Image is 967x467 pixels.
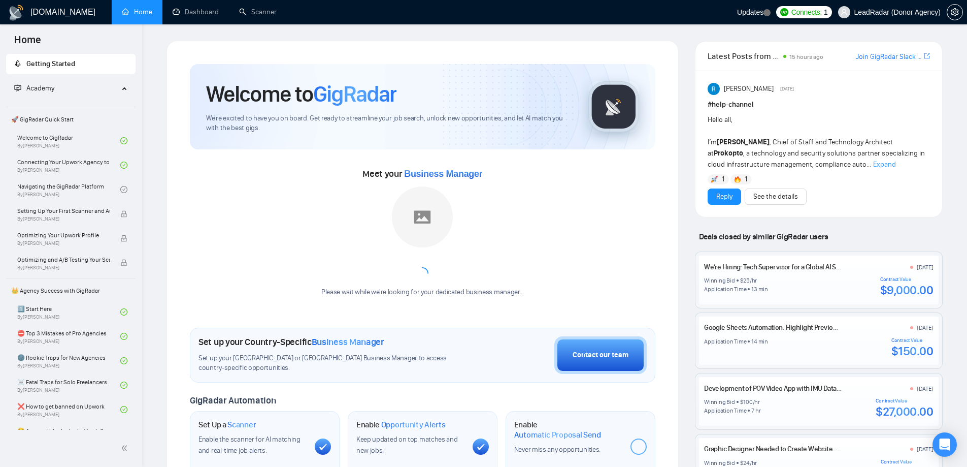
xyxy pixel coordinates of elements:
img: 🔥 [734,176,741,183]
span: Opportunity Alerts [381,420,446,430]
span: Deals closed by similar GigRadar users [695,228,832,245]
span: check-circle [120,357,127,364]
span: Academy [26,84,54,92]
h1: Enable [356,420,446,430]
span: By [PERSON_NAME] [17,240,110,246]
div: Open Intercom Messenger [932,432,957,457]
span: check-circle [120,308,127,316]
div: 25 [743,276,750,285]
div: Contact our team [573,350,628,361]
span: Scanner [227,420,256,430]
h1: Set up your Country-Specific [198,336,384,348]
a: ⛔ Top 3 Mistakes of Pro AgenciesBy[PERSON_NAME] [17,325,120,348]
div: /hr [753,398,760,406]
span: Optimizing Your Upwork Profile [17,230,110,240]
div: Winning Bid [704,276,735,285]
div: Contract Value [881,459,933,465]
img: gigradar-logo.png [588,81,639,132]
a: Google Sheets Automation: Highlight Previous Entries [704,323,862,332]
a: setting [947,8,963,16]
div: Application Time [704,285,746,293]
div: $ [740,276,744,285]
a: See the details [753,191,798,202]
span: [DATE] [780,84,794,94]
span: lock [120,235,127,242]
span: lock [120,259,127,266]
button: setting [947,4,963,20]
a: homeHome [122,8,152,16]
span: loading [414,265,431,282]
span: Home [6,33,49,54]
span: user [841,9,848,16]
a: Development of POV Video App with IMU Data Sync and Gesture Controls [704,384,915,393]
strong: [PERSON_NAME] [717,138,770,146]
div: $ [740,398,744,406]
button: Contact our team [554,336,647,374]
h1: Set Up a [198,420,256,430]
div: /hr [750,459,757,467]
span: 🚀 GigRadar Quick Start [7,109,135,130]
a: ❌ How to get banned on UpworkBy[PERSON_NAME] [17,398,120,421]
div: 100 [743,398,752,406]
span: Business Manager [312,336,384,348]
span: Setting Up Your First Scanner and Auto-Bidder [17,206,110,216]
span: 15 hours ago [789,53,823,60]
div: 7 hr [751,407,760,415]
div: /hr [750,276,757,285]
li: Getting Started [6,54,136,74]
span: check-circle [120,162,127,169]
div: Please wait while we're looking for your dedicated business manager... [315,288,530,297]
div: $27,000.00 [876,404,933,419]
span: check-circle [120,382,127,389]
span: Keep updated on top matches and new jobs. [356,435,458,455]
a: ☠️ Fatal Traps for Solo FreelancersBy[PERSON_NAME] [17,374,120,396]
span: [PERSON_NAME] [724,83,774,95]
a: Reply [716,191,732,202]
img: placeholder.png [392,186,453,247]
img: upwork-logo.png [780,8,788,16]
span: GigRadar [313,80,396,108]
span: Business Manager [404,169,482,179]
span: By [PERSON_NAME] [17,216,110,222]
div: $9,000.00 [880,283,933,298]
a: dashboardDashboard [173,8,219,16]
a: searchScanner [239,8,277,16]
span: check-circle [120,406,127,413]
span: Connects: [791,7,822,18]
span: 1 [722,174,724,184]
div: Contract Value [891,337,933,344]
a: 🌚 Rookie Traps for New AgenciesBy[PERSON_NAME] [17,350,120,372]
span: Hello all, I’m , Chief of Staff and Technology Architect at , a technology and security solutions... [708,115,925,169]
span: Set up your [GEOGRAPHIC_DATA] or [GEOGRAPHIC_DATA] Business Manager to access country-specific op... [198,354,468,373]
a: We’re Hiring: Tech Supervisor for a Global AI Startup – CampiX [704,263,882,271]
div: 13 min [751,285,768,293]
span: By [PERSON_NAME] [17,265,110,271]
span: Optimizing and A/B Testing Your Scanner for Better Results [17,255,110,265]
div: Application Time [704,337,746,346]
span: GigRadar Automation [190,395,276,406]
span: rocket [14,60,21,67]
span: lock [120,210,127,217]
div: Application Time [704,407,746,415]
span: check-circle [120,333,127,340]
div: [DATE] [917,263,933,271]
div: [DATE] [917,445,933,453]
span: Meet your [362,168,482,179]
span: 1 [824,7,828,18]
div: $ [740,459,744,467]
div: 24 [743,459,750,467]
a: Connecting Your Upwork Agency to GigRadarBy[PERSON_NAME] [17,154,120,176]
div: Contract Value [876,398,933,404]
a: Join GigRadar Slack Community [856,51,922,63]
h1: Welcome to [206,80,396,108]
div: $150.00 [891,344,933,359]
span: Automatic Proposal Send [514,430,601,440]
img: 🚀 [711,176,718,183]
a: Graphic Designer Needed to Create Website Size Chart for Women's Dress Brand [704,445,938,453]
h1: # help-channel [708,99,930,110]
a: Welcome to GigRadarBy[PERSON_NAME] [17,130,120,152]
span: Updates [737,8,763,16]
div: [DATE] [917,324,933,332]
span: Expand [873,160,896,169]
